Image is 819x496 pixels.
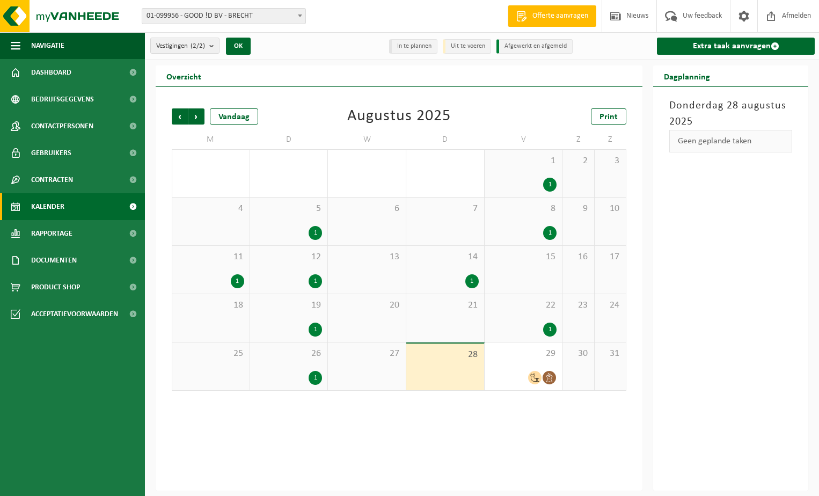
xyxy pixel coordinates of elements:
div: 1 [465,274,479,288]
div: Augustus 2025 [347,108,451,125]
a: Offerte aanvragen [508,5,596,27]
h2: Overzicht [156,65,212,86]
span: 11 [178,251,244,263]
div: 1 [309,226,322,240]
span: 21 [412,300,479,311]
span: Bedrijfsgegevens [31,86,94,113]
li: Afgewerkt en afgemeld [496,39,573,54]
span: 18 [178,300,244,311]
span: Offerte aanvragen [530,11,591,21]
count: (2/2) [191,42,205,49]
h2: Dagplanning [653,65,721,86]
span: Volgende [188,108,204,125]
span: 19 [255,300,323,311]
span: Product Shop [31,274,80,301]
span: 14 [412,251,479,263]
span: Documenten [31,247,77,274]
span: 24 [600,300,620,311]
span: 3 [600,155,620,167]
span: Navigatie [31,32,64,59]
span: 01-099956 - GOOD !D BV - BRECHT [142,9,305,24]
span: 30 [568,348,588,360]
td: D [406,130,485,149]
a: Extra taak aanvragen [657,38,815,55]
td: D [250,130,328,149]
div: Vandaag [210,108,258,125]
div: 1 [231,274,244,288]
span: 22 [490,300,557,311]
span: Dashboard [31,59,71,86]
span: Vestigingen [156,38,205,54]
button: OK [226,38,251,55]
span: 16 [568,251,588,263]
li: In te plannen [389,39,437,54]
span: 26 [255,348,323,360]
span: 7 [412,203,479,215]
td: Z [595,130,626,149]
span: 4 [178,203,244,215]
div: 1 [543,226,557,240]
span: Vorige [172,108,188,125]
span: 6 [333,203,400,215]
button: Vestigingen(2/2) [150,38,220,54]
span: 12 [255,251,323,263]
span: 27 [333,348,400,360]
span: 2 [568,155,588,167]
span: 28 [412,349,479,361]
span: 10 [600,203,620,215]
span: 17 [600,251,620,263]
span: Acceptatievoorwaarden [31,301,118,327]
div: 1 [543,178,557,192]
td: V [485,130,563,149]
span: 23 [568,300,588,311]
td: W [328,130,406,149]
span: Kalender [31,193,64,220]
div: 1 [309,371,322,385]
div: 1 [543,323,557,337]
div: 1 [309,274,322,288]
span: 13 [333,251,400,263]
span: 31 [600,348,620,360]
div: Geen geplande taken [669,130,792,152]
span: 5 [255,203,323,215]
td: Z [562,130,594,149]
div: 1 [309,323,322,337]
span: 01-099956 - GOOD !D BV - BRECHT [142,8,306,24]
td: M [172,130,250,149]
span: 8 [490,203,557,215]
h3: Donderdag 28 augustus 2025 [669,98,792,130]
span: Gebruikers [31,140,71,166]
span: 29 [490,348,557,360]
span: 25 [178,348,244,360]
span: Contactpersonen [31,113,93,140]
span: Rapportage [31,220,72,247]
span: 20 [333,300,400,311]
span: Print [599,113,618,121]
a: Print [591,108,626,125]
li: Uit te voeren [443,39,491,54]
span: 1 [490,155,557,167]
span: Contracten [31,166,73,193]
span: 15 [490,251,557,263]
span: 9 [568,203,588,215]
